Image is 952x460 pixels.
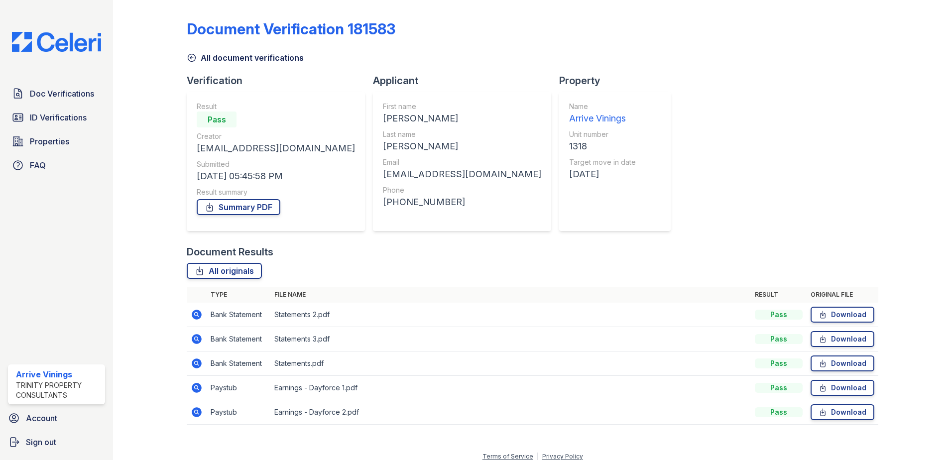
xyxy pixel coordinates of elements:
[751,287,807,303] th: Result
[207,376,270,400] td: Paystub
[30,159,46,171] span: FAQ
[197,141,355,155] div: [EMAIL_ADDRESS][DOMAIN_NAME]
[30,135,69,147] span: Properties
[383,185,541,195] div: Phone
[755,310,803,320] div: Pass
[207,351,270,376] td: Bank Statement
[811,355,874,371] a: Download
[197,112,237,127] div: Pass
[26,436,56,448] span: Sign out
[569,112,636,125] div: Arrive Vinings
[383,102,541,112] div: First name
[4,408,109,428] a: Account
[8,84,105,104] a: Doc Verifications
[16,380,101,400] div: Trinity Property Consultants
[207,303,270,327] td: Bank Statement
[197,131,355,141] div: Creator
[270,351,751,376] td: Statements.pdf
[8,131,105,151] a: Properties
[755,407,803,417] div: Pass
[4,432,109,452] a: Sign out
[373,74,559,88] div: Applicant
[197,199,280,215] a: Summary PDF
[8,108,105,127] a: ID Verifications
[537,453,539,460] div: |
[197,169,355,183] div: [DATE] 05:45:58 PM
[197,102,355,112] div: Result
[811,331,874,347] a: Download
[542,453,583,460] a: Privacy Policy
[16,368,101,380] div: Arrive Vinings
[187,263,262,279] a: All originals
[755,334,803,344] div: Pass
[383,112,541,125] div: [PERSON_NAME]
[197,187,355,197] div: Result summary
[270,303,751,327] td: Statements 2.pdf
[569,139,636,153] div: 1318
[187,74,373,88] div: Verification
[207,400,270,425] td: Paystub
[383,157,541,167] div: Email
[383,195,541,209] div: [PHONE_NUMBER]
[197,159,355,169] div: Submitted
[811,380,874,396] a: Download
[26,412,57,424] span: Account
[811,404,874,420] a: Download
[482,453,533,460] a: Terms of Service
[559,74,679,88] div: Property
[30,88,94,100] span: Doc Verifications
[755,383,803,393] div: Pass
[187,245,273,259] div: Document Results
[270,376,751,400] td: Earnings - Dayforce 1.pdf
[187,20,395,38] div: Document Verification 181583
[270,400,751,425] td: Earnings - Dayforce 2.pdf
[8,155,105,175] a: FAQ
[30,112,87,123] span: ID Verifications
[569,167,636,181] div: [DATE]
[569,102,636,112] div: Name
[383,139,541,153] div: [PERSON_NAME]
[270,287,751,303] th: File name
[811,307,874,323] a: Download
[755,358,803,368] div: Pass
[4,32,109,52] img: CE_Logo_Blue-a8612792a0a2168367f1c8372b55b34899dd931a85d93a1a3d3e32e68fde9ad4.png
[569,102,636,125] a: Name Arrive Vinings
[270,327,751,351] td: Statements 3.pdf
[207,287,270,303] th: Type
[383,129,541,139] div: Last name
[383,167,541,181] div: [EMAIL_ADDRESS][DOMAIN_NAME]
[187,52,304,64] a: All document verifications
[569,129,636,139] div: Unit number
[569,157,636,167] div: Target move in date
[207,327,270,351] td: Bank Statement
[807,287,878,303] th: Original file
